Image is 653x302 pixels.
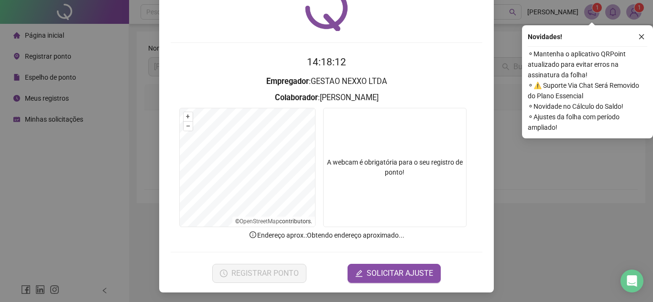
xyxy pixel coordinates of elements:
[528,49,647,80] span: ⚬ Mantenha o aplicativo QRPoint atualizado para evitar erros na assinatura da folha!
[266,77,309,86] strong: Empregador
[171,92,482,104] h3: : [PERSON_NAME]
[620,270,643,292] div: Open Intercom Messenger
[323,108,467,227] div: A webcam é obrigatória para o seu registro de ponto!
[239,218,279,225] a: OpenStreetMap
[212,264,306,283] button: REGISTRAR PONTO
[249,230,257,239] span: info-circle
[171,75,482,88] h3: : GESTAO NEXXO LTDA
[528,80,647,101] span: ⚬ ⚠️ Suporte Via Chat Será Removido do Plano Essencial
[355,270,363,277] span: edit
[275,93,318,102] strong: Colaborador
[307,56,346,68] time: 14:18:12
[528,101,647,112] span: ⚬ Novidade no Cálculo do Saldo!
[367,268,433,279] span: SOLICITAR AJUSTE
[184,112,193,121] button: +
[184,122,193,131] button: –
[348,264,441,283] button: editSOLICITAR AJUSTE
[528,31,562,42] span: Novidades !
[638,33,645,40] span: close
[235,218,312,225] li: © contributors.
[528,112,647,133] span: ⚬ Ajustes da folha com período ampliado!
[171,230,482,240] p: Endereço aprox. : Obtendo endereço aproximado...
